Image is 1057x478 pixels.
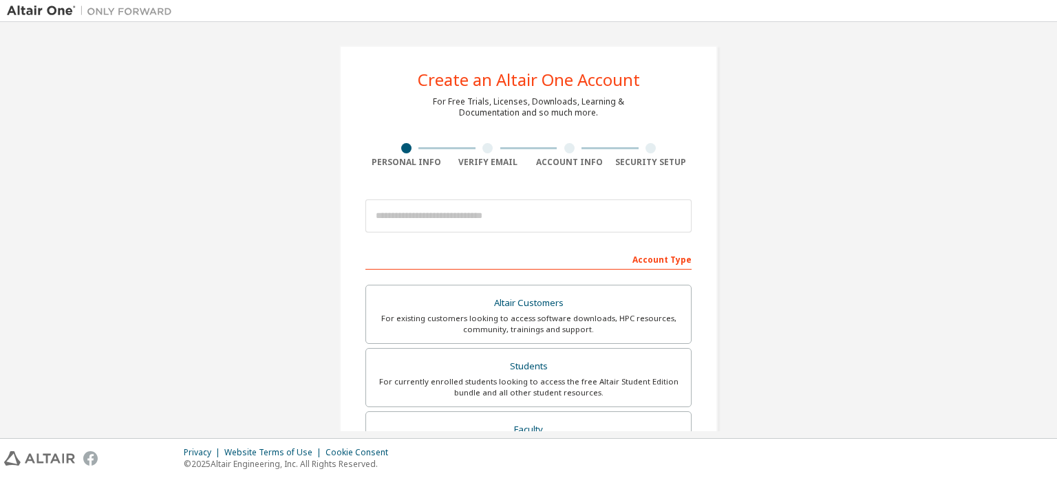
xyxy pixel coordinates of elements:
[224,447,325,458] div: Website Terms of Use
[184,447,224,458] div: Privacy
[365,157,447,168] div: Personal Info
[447,157,529,168] div: Verify Email
[374,294,683,313] div: Altair Customers
[83,451,98,466] img: facebook.svg
[374,313,683,335] div: For existing customers looking to access software downloads, HPC resources, community, trainings ...
[610,157,692,168] div: Security Setup
[374,357,683,376] div: Students
[365,248,692,270] div: Account Type
[7,4,179,18] img: Altair One
[184,458,396,470] p: © 2025 Altair Engineering, Inc. All Rights Reserved.
[418,72,640,88] div: Create an Altair One Account
[374,420,683,439] div: Faculty
[528,157,610,168] div: Account Info
[374,376,683,398] div: For currently enrolled students looking to access the free Altair Student Edition bundle and all ...
[325,447,396,458] div: Cookie Consent
[433,96,624,118] div: For Free Trials, Licenses, Downloads, Learning & Documentation and so much more.
[4,451,75,466] img: altair_logo.svg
